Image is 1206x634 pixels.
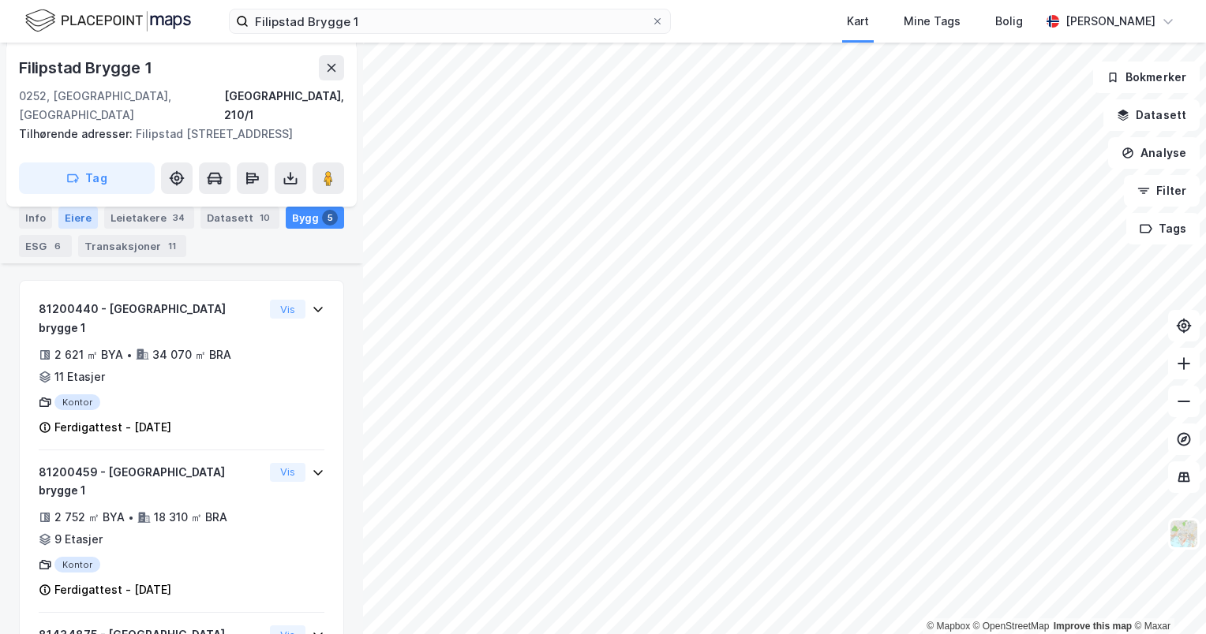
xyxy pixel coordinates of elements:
[54,367,105,386] div: 11 Etasjer
[249,9,651,33] input: Søk på adresse, matrikkel, gårdeiere, leietakere eller personer
[19,207,52,229] div: Info
[50,238,66,254] div: 6
[1127,558,1206,634] iframe: Chat Widget
[19,162,155,194] button: Tag
[170,210,188,226] div: 34
[25,7,191,35] img: logo.f888ab2527a4732fd821a326f86c7f29.svg
[128,511,134,524] div: •
[286,207,344,229] div: Bygg
[322,210,338,226] div: 5
[58,207,98,229] div: Eiere
[270,300,305,319] button: Vis
[1169,519,1199,549] img: Z
[54,418,171,437] div: Ferdigattest - [DATE]
[164,238,180,254] div: 11
[995,12,1023,31] div: Bolig
[1093,62,1200,93] button: Bokmerker
[1108,137,1200,169] button: Analyse
[154,508,227,527] div: 18 310 ㎡ BRA
[54,530,103,549] div: 9 Etasjer
[39,463,264,501] div: 81200459 - [GEOGRAPHIC_DATA] brygge 1
[1066,12,1155,31] div: [PERSON_NAME]
[904,12,961,31] div: Mine Tags
[39,300,264,338] div: 81200440 - [GEOGRAPHIC_DATA] brygge 1
[224,87,344,125] div: [GEOGRAPHIC_DATA], 210/1
[1103,99,1200,131] button: Datasett
[54,345,123,364] div: 2 621 ㎡ BYA
[1054,621,1132,632] a: Improve this map
[257,210,273,226] div: 10
[1124,175,1200,207] button: Filter
[126,349,133,361] div: •
[19,55,155,80] div: Filipstad Brygge 1
[19,235,72,257] div: ESG
[19,87,224,125] div: 0252, [GEOGRAPHIC_DATA], [GEOGRAPHIC_DATA]
[200,207,279,229] div: Datasett
[847,12,869,31] div: Kart
[973,621,1050,632] a: OpenStreetMap
[927,621,970,632] a: Mapbox
[19,125,331,144] div: Filipstad [STREET_ADDRESS]
[19,127,136,140] span: Tilhørende adresser:
[104,207,194,229] div: Leietakere
[54,580,171,599] div: Ferdigattest - [DATE]
[1127,558,1206,634] div: Kontrollprogram for chat
[78,235,186,257] div: Transaksjoner
[54,508,125,527] div: 2 752 ㎡ BYA
[270,463,305,482] button: Vis
[152,345,231,364] div: 34 070 ㎡ BRA
[1126,213,1200,244] button: Tags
